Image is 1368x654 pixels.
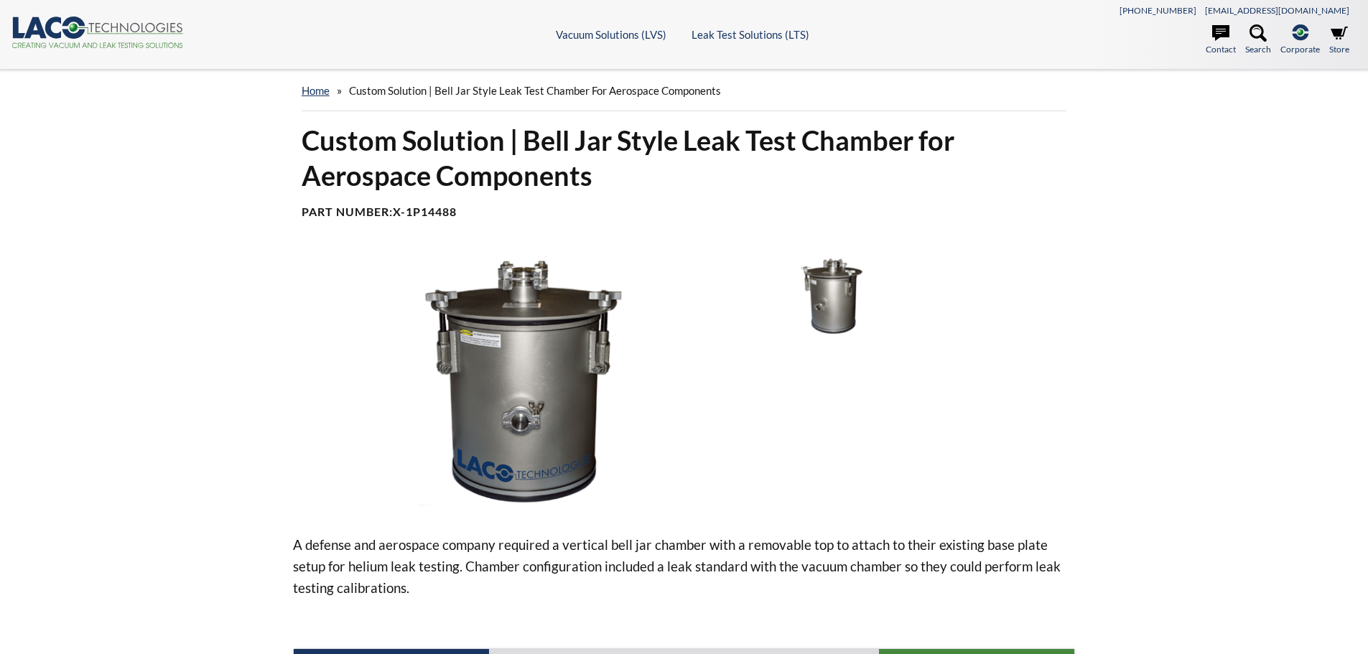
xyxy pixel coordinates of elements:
span: Custom Solution | Bell Jar Style Leak Test Chamber for Aerospace Components [349,84,721,97]
span: Corporate [1280,42,1320,56]
h1: Custom Solution | Bell Jar Style Leak Test Chamber for Aerospace Components [302,123,1067,194]
a: Vacuum Solutions (LVS) [556,28,666,41]
a: home [302,84,330,97]
a: Leak Test Solutions (LTS) [692,28,809,41]
a: [PHONE_NUMBER] [1120,5,1196,16]
b: X-1P14488 [393,205,457,218]
div: » [302,70,1067,111]
a: Contact [1206,24,1236,56]
img: Bell Jar Style Leak Test Chamber for Aerospace Components [762,254,911,337]
a: Store [1329,24,1349,56]
a: [EMAIL_ADDRESS][DOMAIN_NAME] [1205,5,1349,16]
p: A defense and aerospace company required a vertical bell jar chamber with a removable top to atta... [293,534,1076,599]
img: Bell Jar Style Leak Test Chamber for Aerospace Components [293,254,751,511]
h4: Part Number: [302,205,1067,220]
a: Search [1245,24,1271,56]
